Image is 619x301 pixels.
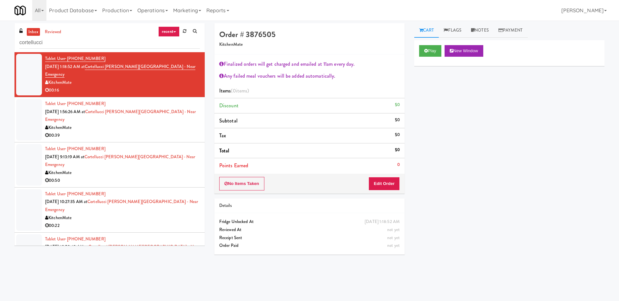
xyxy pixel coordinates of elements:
[45,124,200,132] div: KitchenMate
[368,177,400,190] button: Edit Order
[219,87,249,94] span: Items
[15,52,205,97] li: Tablet User· [PHONE_NUMBER][DATE] 1:18:52 AM atCortellucci [PERSON_NAME][GEOGRAPHIC_DATA] - near ...
[45,191,105,197] a: Tablet User· [PHONE_NUMBER]
[387,227,400,233] span: not yet
[45,63,195,78] a: Cortellucci [PERSON_NAME][GEOGRAPHIC_DATA] - near Emergency
[45,199,198,213] a: Cortellucci [PERSON_NAME][GEOGRAPHIC_DATA] - near Emergency
[494,23,528,38] a: Payment
[466,23,494,38] a: Notes
[419,45,441,57] button: Play
[219,42,400,47] h5: KitchenMate
[15,233,205,278] li: Tablet User· [PHONE_NUMBER][DATE] 10:50:42 AM atCortellucci [PERSON_NAME][GEOGRAPHIC_DATA] - near...
[395,146,400,154] div: $0
[45,236,105,242] a: Tablet User· [PHONE_NUMBER]
[236,87,248,94] ng-pluralize: items
[387,242,400,248] span: not yet
[45,63,85,70] span: [DATE] 1:18:52 AM at
[27,28,40,36] a: inbox
[395,131,400,139] div: $0
[45,109,85,115] span: [DATE] 1:56:26 AM at
[45,79,200,87] div: KitchenMate
[219,71,400,81] div: Any failed meal vouchers will be added automatically.
[445,45,483,57] button: New Window
[65,55,105,62] span: · [PHONE_NUMBER]
[65,191,105,197] span: · [PHONE_NUMBER]
[414,23,439,38] a: Cart
[219,117,238,124] span: Subtotal
[45,131,200,140] div: 00:39
[219,162,248,169] span: Points Earned
[387,235,400,241] span: not yet
[397,161,400,169] div: 0
[19,37,200,49] input: Search vision orders
[219,102,239,109] span: Discount
[45,177,200,185] div: 00:50
[439,23,466,38] a: Flags
[15,142,205,188] li: Tablet User· [PHONE_NUMBER][DATE] 9:13:19 AM atCortellucci [PERSON_NAME][GEOGRAPHIC_DATA] - near ...
[15,97,205,142] li: Tablet User· [PHONE_NUMBER][DATE] 1:56:26 AM atCortellucci [PERSON_NAME][GEOGRAPHIC_DATA] - near ...
[219,218,400,226] div: Fridge Unlocked At
[15,188,205,233] li: Tablet User· [PHONE_NUMBER][DATE] 10:27:35 AM atCortellucci [PERSON_NAME][GEOGRAPHIC_DATA] - near...
[45,109,196,123] a: Cortellucci [PERSON_NAME][GEOGRAPHIC_DATA] - near Emergency
[395,101,400,109] div: $0
[219,242,400,250] div: Order Paid
[45,154,195,168] a: Cortellucci [PERSON_NAME][GEOGRAPHIC_DATA] - near Emergency
[219,147,230,154] span: Total
[219,226,400,234] div: Reviewed At
[65,146,105,152] span: · [PHONE_NUMBER]
[45,154,84,160] span: [DATE] 9:13:19 AM at
[65,101,105,107] span: · [PHONE_NUMBER]
[45,214,200,222] div: KitchenMate
[231,87,249,94] span: (0 )
[45,146,105,152] a: Tablet User· [PHONE_NUMBER]
[45,86,200,94] div: 00:16
[158,26,180,37] a: recent
[219,30,400,39] h4: Order # 3876505
[219,177,264,190] button: No Items Taken
[219,202,400,210] div: Details
[43,28,63,36] a: reviewed
[45,199,87,205] span: [DATE] 10:27:35 AM at
[45,222,200,230] div: 00:22
[15,5,26,16] img: Micromart
[45,169,200,177] div: KitchenMate
[45,244,88,250] span: [DATE] 10:50:42 AM at
[45,101,105,107] a: Tablet User· [PHONE_NUMBER]
[65,236,105,242] span: · [PHONE_NUMBER]
[219,234,400,242] div: Receipt Sent
[219,59,400,69] div: Finalized orders will get charged and emailed at 11am every day.
[45,55,105,62] a: Tablet User· [PHONE_NUMBER]
[45,244,199,258] a: Cortellucci [PERSON_NAME][GEOGRAPHIC_DATA] - near Emergency
[219,132,226,139] span: Tax
[395,116,400,124] div: $0
[365,218,400,226] div: [DATE] 1:18:52 AM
